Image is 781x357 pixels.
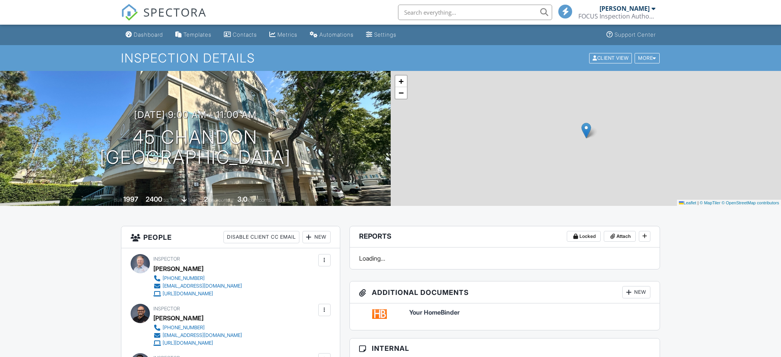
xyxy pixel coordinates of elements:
div: Disable Client CC Email [223,231,299,243]
div: [URL][DOMAIN_NAME] [163,291,213,297]
a: [URL][DOMAIN_NAME] [153,290,242,298]
h3: Additional Documents [350,281,660,303]
div: [PERSON_NAME] [600,5,650,12]
span: SPECTORA [143,4,207,20]
span: Inspector [153,306,180,312]
a: Zoom out [395,87,407,99]
div: FOCUS Inspection Authority [578,12,655,20]
a: Metrics [266,28,301,42]
a: © MapTiler [700,200,721,205]
div: Metrics [277,31,297,38]
div: 3.0 [237,195,247,203]
input: Search everything... [398,5,552,20]
span: − [398,88,403,98]
span: + [398,76,403,86]
a: Automations (Basic) [307,28,357,42]
div: [PHONE_NUMBER] [163,325,205,331]
a: Leaflet [679,200,696,205]
a: Settings [363,28,400,42]
div: 1997 [123,195,138,203]
a: © OpenStreetMap contributors [722,200,779,205]
h3: People [121,226,340,248]
h3: [DATE] 9:00 am - 11:00 am [134,109,257,120]
div: New [302,231,331,243]
div: [EMAIL_ADDRESS][DOMAIN_NAME] [163,332,242,338]
span: Built [114,197,122,203]
a: SPECTORA [121,10,207,27]
a: Support Center [603,28,659,42]
div: 2400 [146,195,162,203]
span: bedrooms [209,197,230,203]
div: [PERSON_NAME] [153,312,203,324]
div: [URL][DOMAIN_NAME] [163,340,213,346]
div: Client View [589,53,632,63]
a: [EMAIL_ADDRESS][DOMAIN_NAME] [153,332,242,339]
span: Inspector [153,256,180,262]
a: Dashboard [123,28,166,42]
div: Dashboard [134,31,163,38]
div: Automations [319,31,354,38]
span: | [697,200,699,205]
div: Support Center [615,31,656,38]
a: [PHONE_NUMBER] [153,324,242,332]
span: sq. ft. [163,197,174,203]
span: bathrooms [249,197,270,203]
div: More [635,53,660,63]
a: Templates [172,28,215,42]
div: [PERSON_NAME] [153,263,203,274]
div: [PHONE_NUMBER] [163,275,205,281]
img: The Best Home Inspection Software - Spectora [121,4,138,21]
div: [EMAIL_ADDRESS][DOMAIN_NAME] [163,283,242,289]
a: [EMAIL_ADDRESS][DOMAIN_NAME] [153,282,242,290]
div: New [622,286,650,298]
div: Contacts [233,31,257,38]
a: [PHONE_NUMBER] [153,274,242,282]
a: Contacts [221,28,260,42]
img: Marker [581,123,591,138]
a: [URL][DOMAIN_NAME] [153,339,242,347]
h1: Inspection Details [121,51,660,65]
div: 2 [204,195,208,203]
h1: 45 Chandon [GEOGRAPHIC_DATA] [100,127,291,168]
span: slab [188,197,197,203]
img: homebinder-01ee79ab6597d7457983ebac235b49a047b0a9616a008fb4a345000b08f3b69e.png [372,309,387,319]
a: Client View [588,55,634,61]
div: Settings [374,31,396,38]
div: Templates [183,31,212,38]
a: Your HomeBinder [409,309,651,316]
a: Zoom in [395,76,407,87]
